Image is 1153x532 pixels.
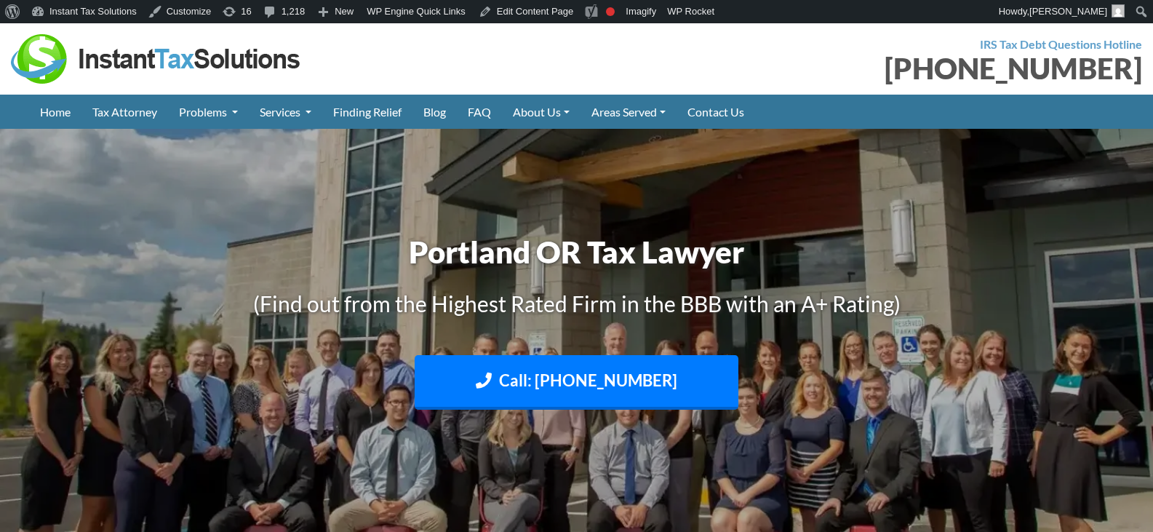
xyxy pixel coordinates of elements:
img: Instant Tax Solutions Logo [11,34,302,84]
a: Home [29,95,81,129]
a: Instant Tax Solutions Logo [11,50,302,64]
a: FAQ [457,95,502,129]
a: About Us [502,95,581,129]
a: Tax Attorney [81,95,168,129]
strong: IRS Tax Debt Questions Hotline [980,37,1142,51]
span: [PERSON_NAME] [1029,6,1107,17]
h3: (Find out from the Highest Rated Firm in the BBB with an A+ Rating) [173,288,981,319]
a: Finding Relief [322,95,412,129]
div: Focus keyphrase not set [606,7,615,16]
div: [PHONE_NUMBER] [588,54,1143,83]
a: Areas Served [581,95,677,129]
h1: Portland OR Tax Lawyer [173,231,981,274]
a: Problems [168,95,249,129]
a: Contact Us [677,95,755,129]
a: Services [249,95,322,129]
a: Call: [PHONE_NUMBER] [415,355,738,410]
a: Blog [412,95,457,129]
